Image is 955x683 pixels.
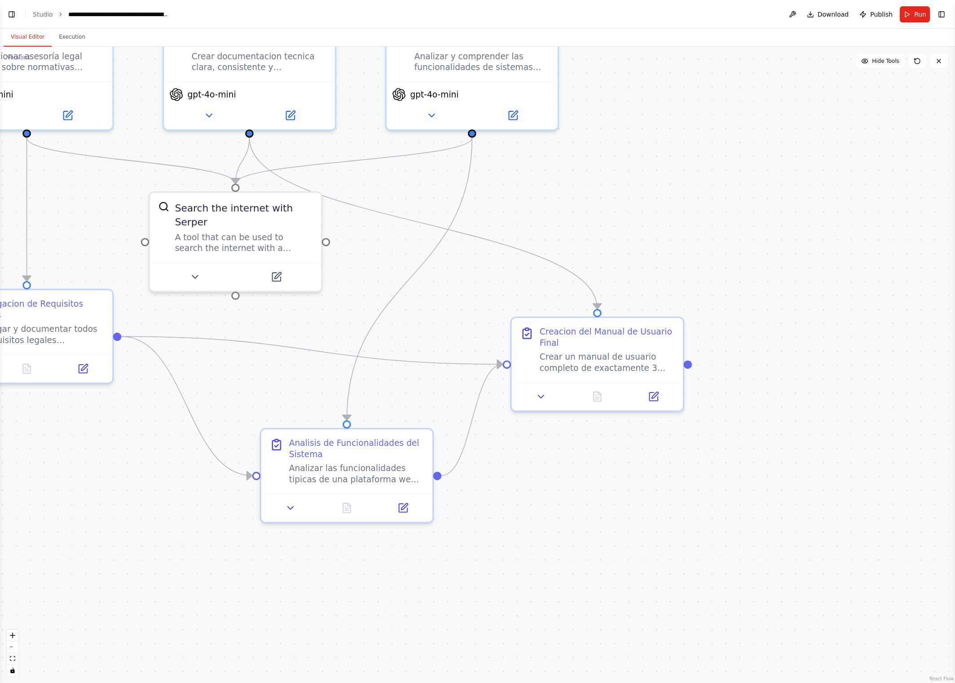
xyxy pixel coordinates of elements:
span: Publish [870,10,893,19]
button: Open in side panel [59,361,106,377]
div: Crear un manual de usuario completo de exactamente 3 paginas para la plataforma web de gestion y ... [540,352,675,374]
button: Download [803,6,853,22]
g: Edge from 6a106d78-7a94-4139-b6d8-a375b0a6cae6 to fe946d05-513e-4dd5-9626-eef71aa8081c [229,138,479,184]
span: Hide Tools [872,57,899,65]
button: fit view [7,653,18,665]
g: Edge from 26be4d40-bb88-4913-9f03-01a77c498ef2 to fe946d05-513e-4dd5-9626-eef71aa8081c [20,138,242,184]
button: Open in side panel [251,107,330,124]
button: Open in side panel [473,107,552,124]
a: Studio [33,11,53,18]
div: React Flow controls [7,630,18,676]
g: Edge from 988e8556-3b32-48b8-ba5c-e2ab2c7ab393 to 8240c24a-b973-4e9d-9762-6300a7f29fd8 [121,330,502,371]
span: gpt-4o-mini [410,89,458,100]
div: Analisis de Funcionalidades del Sistema [289,438,424,460]
div: Creacion del Manual de Usuario Final [540,326,675,349]
g: Edge from 26be4d40-bb88-4913-9f03-01a77c498ef2 to 988e8556-3b32-48b8-ba5c-e2ab2c7ab393 [20,138,34,281]
span: gpt-4o-mini [188,89,236,100]
button: Execution [52,28,92,47]
button: Show right sidebar [935,8,948,21]
button: Hide Tools [856,54,905,68]
div: Analizar las funcionalidades tipicas de una plataforma web de gestion y asesoria para el tema {to... [289,463,424,485]
button: No output available [568,388,627,405]
span: Download [818,10,849,19]
button: zoom in [7,630,18,641]
div: Analisis de Funcionalidades del SistemaAnalizar las funcionalidades tipicas de una plataforma web... [260,428,434,523]
div: Analista de Sistemas EmpresarialesAnalizar y comprender las funcionalidades de sistemas empresari... [385,10,559,131]
div: Especialista en Documentacion Tecnica [192,20,327,48]
button: Publish [856,6,896,22]
a: React Flow attribution [929,676,954,681]
div: A tool that can be used to search the internet with a search_query. Supports different search typ... [175,232,313,254]
button: Open in side panel [237,269,316,285]
g: Edge from a6e0fd82-4fd0-4470-be90-ee9a66e59aec to 8240c24a-b973-4e9d-9762-6300a7f29fd8 [441,357,502,483]
button: Run [900,6,930,22]
span: Run [914,10,926,19]
div: Crear documentacion tecnica clara, consistente y estructurada para sistemas empresariales, asegur... [192,51,327,73]
button: No output available [317,500,376,516]
button: Open in side panel [379,500,427,516]
button: Show left sidebar [5,8,18,21]
button: Open in side panel [28,107,107,124]
div: Analista de Sistemas Empresariales [414,20,550,48]
g: Edge from 90d581e3-2017-4b33-ba06-5dda27a77960 to fe946d05-513e-4dd5-9626-eef71aa8081c [229,138,256,184]
g: Edge from 988e8556-3b32-48b8-ba5c-e2ab2c7ab393 to a6e0fd82-4fd0-4470-be90-ee9a66e59aec [121,330,252,483]
button: toggle interactivity [7,665,18,676]
nav: breadcrumb [33,10,169,19]
g: Edge from 6a106d78-7a94-4139-b6d8-a375b0a6cae6 to a6e0fd82-4fd0-4470-be90-ee9a66e59aec [340,138,479,420]
div: SerperDevToolSearch the internet with SerperA tool that can be used to search the internet with a... [149,191,322,292]
div: Search the internet with Serper [175,201,313,229]
div: Analizar y comprender las funcionalidades de sistemas empresariales para crear explicaciones clar... [414,51,550,73]
button: Open in side panel [629,388,677,405]
div: Creacion del Manual de Usuario FinalCrear un manual de usuario completo de exactamente 3 paginas ... [511,317,684,412]
button: zoom out [7,641,18,653]
div: Version 1 [7,54,31,61]
g: Edge from 90d581e3-2017-4b33-ba06-5dda27a77960 to 8240c24a-b973-4e9d-9762-6300a7f29fd8 [242,138,604,309]
div: Especialista en Documentacion TecnicaCrear documentacion tecnica clara, consistente y estructurad... [163,10,336,131]
img: SerperDevTool [158,201,169,212]
button: Visual Editor [4,28,52,47]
